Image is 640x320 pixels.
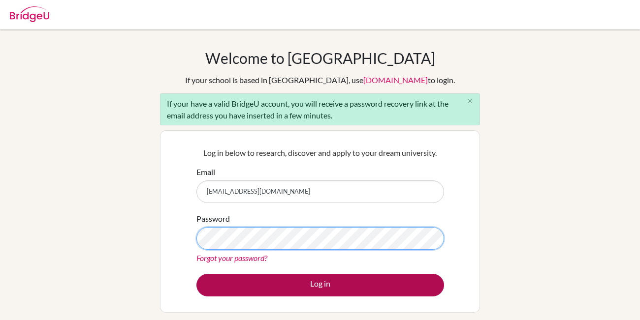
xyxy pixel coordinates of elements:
button: Log in [196,274,444,296]
a: [DOMAIN_NAME] [363,75,428,85]
button: Close [460,94,480,109]
label: Password [196,213,230,225]
label: Email [196,166,215,178]
img: Bridge-U [10,6,49,22]
a: Forgot your password? [196,253,267,262]
i: close [466,97,474,105]
div: If your school is based in [GEOGRAPHIC_DATA], use to login. [185,74,455,86]
div: If your have a valid BridgeU account, you will receive a password recovery link at the email addr... [160,93,480,125]
h1: Welcome to [GEOGRAPHIC_DATA] [205,49,435,67]
p: Log in below to research, discover and apply to your dream university. [196,147,444,159]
